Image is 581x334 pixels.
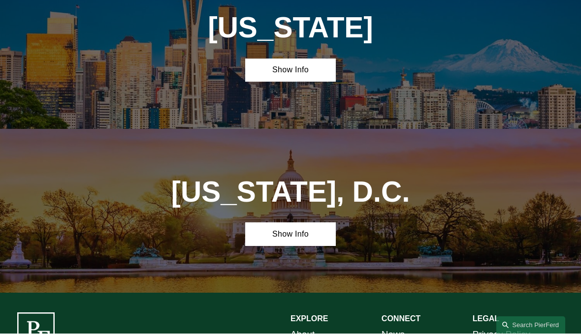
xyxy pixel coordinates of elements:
strong: EXPLORE [290,315,328,323]
a: Show Info [245,223,336,246]
a: Show Info [245,59,336,83]
strong: LEGAL [473,315,499,323]
h1: [US_STATE] [199,12,382,45]
a: Search this site [496,317,565,334]
h1: [US_STATE], D.C. [154,176,427,209]
strong: CONNECT [382,315,420,323]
